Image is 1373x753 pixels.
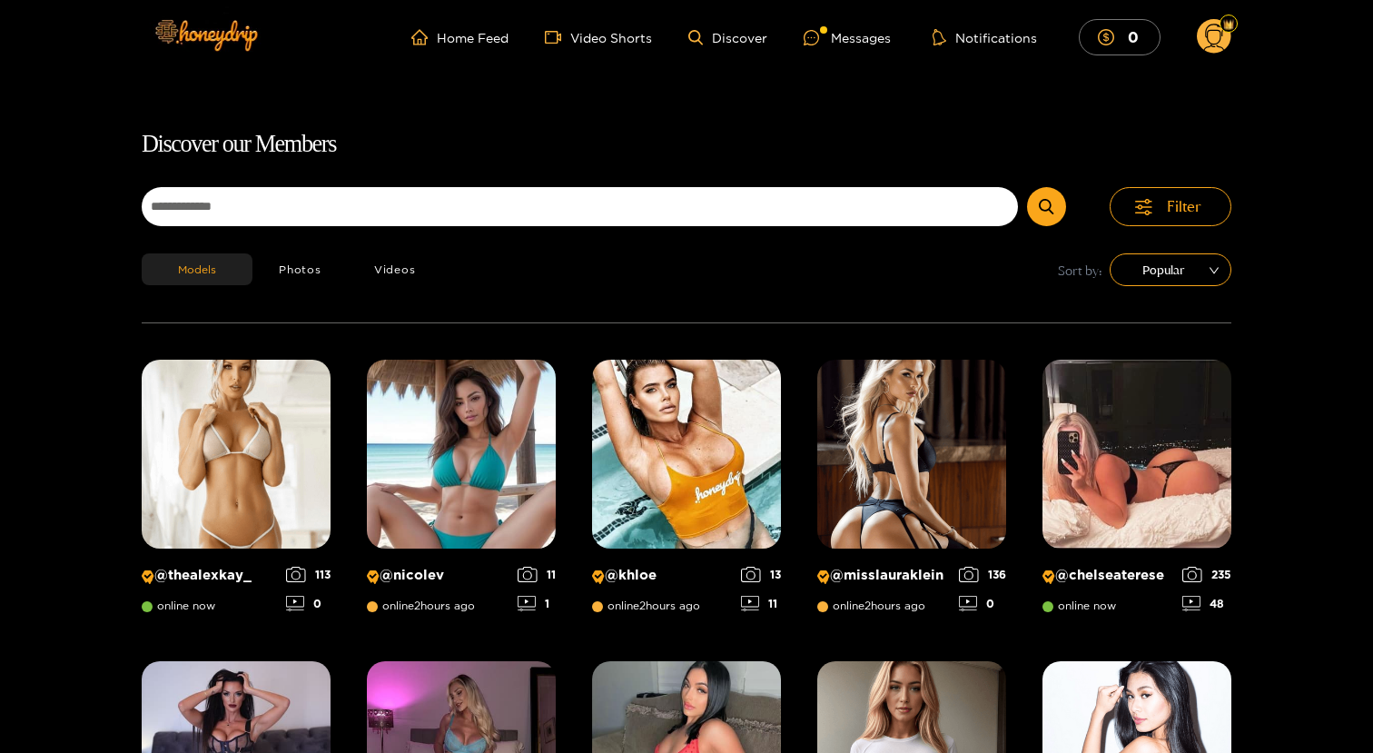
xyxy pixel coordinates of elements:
[348,253,442,285] button: Videos
[688,30,767,45] a: Discover
[1042,360,1231,625] a: Creator Profile Image: chelseaterese@chelseatereseonline now23548
[1182,596,1231,611] div: 48
[1223,19,1234,30] img: Fan Level
[1182,567,1231,582] div: 235
[1079,19,1161,54] button: 0
[817,360,1006,625] a: Creator Profile Image: misslauraklein@misslaurakleinonline2hours ago1360
[1042,360,1231,549] img: Creator Profile Image: chelseaterese
[959,567,1006,582] div: 136
[142,125,1231,163] h1: Discover our Members
[142,567,277,584] p: @ thealexkay_
[817,360,1006,549] img: Creator Profile Image: misslauraklein
[1110,253,1231,286] div: sort
[142,360,331,549] img: Creator Profile Image: thealexkay_
[927,28,1042,46] button: Notifications
[411,29,437,45] span: home
[367,599,475,612] span: online 2 hours ago
[252,253,348,285] button: Photos
[367,567,509,584] p: @ nicolev
[804,27,891,48] div: Messages
[367,360,556,549] img: Creator Profile Image: nicolev
[1042,599,1116,612] span: online now
[817,567,950,584] p: @ misslauraklein
[592,599,700,612] span: online 2 hours ago
[518,567,556,582] div: 11
[1110,187,1231,226] button: Filter
[411,29,509,45] a: Home Feed
[959,596,1006,611] div: 0
[545,29,652,45] a: Video Shorts
[518,596,556,611] div: 1
[1027,187,1066,226] button: Submit Search
[142,599,215,612] span: online now
[286,596,331,611] div: 0
[592,567,732,584] p: @ khloe
[1125,27,1141,46] mark: 0
[1123,256,1218,283] span: Popular
[1098,29,1123,45] span: dollar
[741,567,781,582] div: 13
[1058,260,1102,281] span: Sort by:
[592,360,781,625] a: Creator Profile Image: khloe@khloeonline2hours ago1311
[545,29,570,45] span: video-camera
[741,596,781,611] div: 11
[1042,567,1173,584] p: @ chelseaterese
[817,599,925,612] span: online 2 hours ago
[286,567,331,582] div: 113
[367,360,556,625] a: Creator Profile Image: nicolev@nicolevonline2hours ago111
[1167,196,1201,217] span: Filter
[592,360,781,549] img: Creator Profile Image: khloe
[142,253,252,285] button: Models
[142,360,331,625] a: Creator Profile Image: thealexkay_@thealexkay_online now1130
